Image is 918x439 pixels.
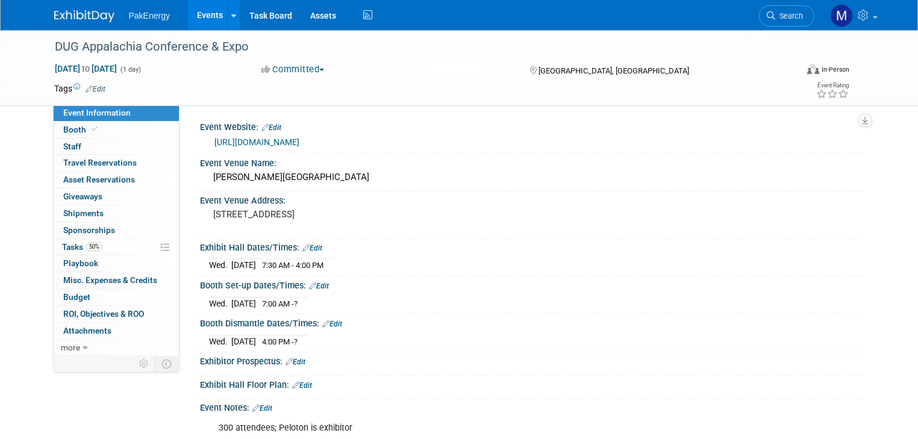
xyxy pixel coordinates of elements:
[200,154,864,169] div: Event Venue Name:
[54,239,179,255] a: Tasks50%
[54,222,179,238] a: Sponsorships
[63,158,137,167] span: Travel Reservations
[92,126,98,132] i: Booth reservation complete
[309,282,329,290] a: Edit
[63,309,144,319] span: ROI, Objectives & ROO
[286,358,305,366] a: Edit
[134,356,155,372] td: Personalize Event Tab Strip
[63,275,157,285] span: Misc. Expenses & Credits
[63,191,102,201] span: Giveaways
[807,64,819,74] img: Format-Inperson.png
[200,276,864,292] div: Booth Set-up Dates/Times:
[54,306,179,322] a: ROI, Objectives & ROO
[257,63,329,76] button: Committed
[54,155,179,171] a: Travel Reservations
[54,272,179,288] a: Misc. Expenses & Credits
[830,4,853,27] img: Mary Walker
[200,399,864,414] div: Event Notes:
[231,297,256,310] td: [DATE]
[54,63,117,74] span: [DATE] [DATE]
[200,118,864,134] div: Event Website:
[154,356,179,372] td: Toggle Event Tabs
[262,337,298,346] span: 4:00 PM -
[539,66,689,75] span: [GEOGRAPHIC_DATA], [GEOGRAPHIC_DATA]
[63,175,135,184] span: Asset Reservations
[732,63,849,81] div: Event Format
[200,238,864,254] div: Exhibit Hall Dates/Times:
[200,352,864,368] div: Exhibitor Prospectus:
[63,326,111,335] span: Attachments
[209,335,231,347] td: Wed.
[261,123,281,132] a: Edit
[54,122,179,138] a: Booth
[294,337,298,346] span: ?
[51,36,782,58] div: DUG Appalachia Conference & Expo
[54,10,114,22] img: ExhibitDay
[209,259,231,272] td: Wed.
[86,85,105,93] a: Edit
[86,242,102,251] span: 50%
[200,376,864,391] div: Exhibit Hall Floor Plan:
[63,258,98,268] span: Playbook
[61,343,80,352] span: more
[63,292,90,302] span: Budget
[231,335,256,347] td: [DATE]
[775,11,803,20] span: Search
[54,205,179,222] a: Shipments
[816,83,849,89] div: Event Rating
[292,381,312,390] a: Edit
[54,323,179,339] a: Attachments
[214,137,299,147] a: [URL][DOMAIN_NAME]
[63,208,104,218] span: Shipments
[54,83,105,95] td: Tags
[302,244,322,252] a: Edit
[63,225,115,235] span: Sponsorships
[213,209,464,220] pre: [STREET_ADDRESS]
[63,142,81,151] span: Staff
[294,299,298,308] span: ?
[54,139,179,155] a: Staff
[129,11,170,20] span: PakEnergy
[119,66,141,73] span: (1 day)
[209,168,855,187] div: [PERSON_NAME][GEOGRAPHIC_DATA]
[54,289,179,305] a: Budget
[54,105,179,121] a: Event Information
[54,172,179,188] a: Asset Reservations
[322,320,342,328] a: Edit
[759,5,814,26] a: Search
[62,242,102,252] span: Tasks
[200,191,864,207] div: Event Venue Address:
[209,297,231,310] td: Wed.
[54,188,179,205] a: Giveaways
[200,314,864,330] div: Booth Dismantle Dates/Times:
[262,299,298,308] span: 7:00 AM -
[63,125,100,134] span: Booth
[252,404,272,413] a: Edit
[231,259,256,272] td: [DATE]
[80,64,92,73] span: to
[54,340,179,356] a: more
[63,108,131,117] span: Event Information
[262,261,323,270] span: 7:30 AM - 4:00 PM
[821,65,849,74] div: In-Person
[54,255,179,272] a: Playbook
